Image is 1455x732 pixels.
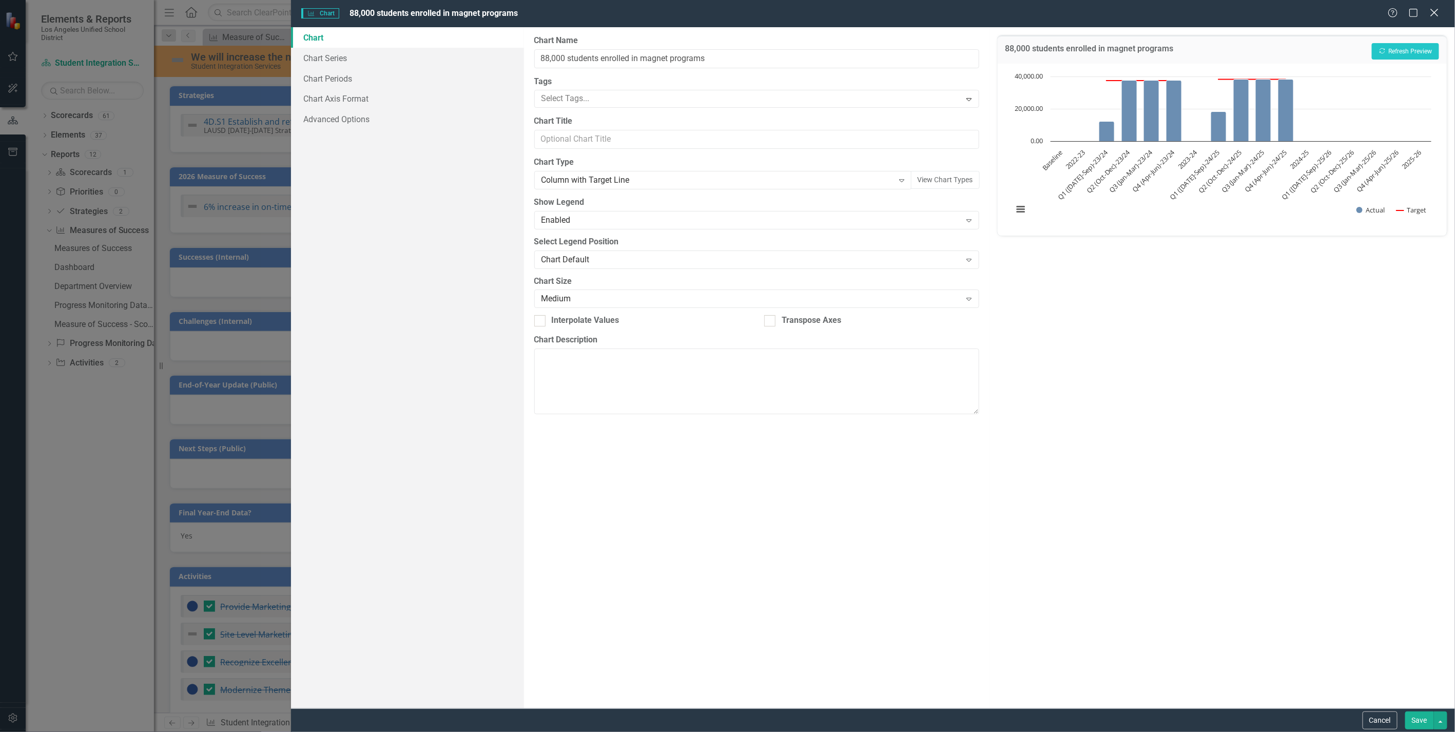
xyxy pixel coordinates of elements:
[1013,202,1027,217] button: View chart menu, Chart
[1255,79,1271,141] path: Q3 (Jan-Mar)-24/25, 38,257. Actual.
[1168,148,1221,202] text: Q1 ([DATE]-Sep)-24/25
[1331,148,1378,195] text: Q3 (Jan-Mar)-25/26
[534,157,979,168] label: Chart Type
[1278,79,1293,141] path: Q4 (Apr-Jun)-24/25, 38,257. Actual.
[1108,147,1155,195] text: Q3 (Jan-Mar)-23/24
[541,254,961,265] div: Chart Default
[291,48,524,68] a: Chart Series
[1031,136,1043,145] text: 0.00
[1356,206,1385,215] button: Show Actual
[1396,206,1427,215] button: Show Target
[1233,79,1249,141] path: Q2 (Oct-Dec)-24/25, 38,257. Actual.
[1176,147,1199,171] text: 2023-24
[782,315,841,326] div: Transpose Axes
[1400,148,1423,171] text: 2025-26
[534,334,979,346] label: Chart Description
[1131,147,1177,194] text: Q4 (Apr-Jun)-23/24
[1407,205,1426,215] text: Target
[1219,148,1266,195] text: Q3 (Jan-Mar)-24/25
[1405,711,1434,729] button: Save
[911,171,980,189] button: View Chart Types
[1084,147,1132,195] text: Q2 (Oct-Dec)-23/24
[534,115,979,127] label: Chart Title
[1099,121,1114,141] path: Q1 (Jul-Sep)-23/24, 12,090. Actual.
[534,76,979,88] label: Tags
[541,214,961,226] div: Enabled
[552,315,619,326] div: Interpolate Values
[1366,205,1385,215] text: Actual
[1166,80,1181,141] path: Q4 (Apr-Jun)-23/24, 37,598. Actual.
[1121,80,1137,141] path: Q2 (Oct-Dec)-23/24, 37,598. Actual.
[534,197,979,208] label: Show Legend
[534,35,979,47] label: Chart Name
[1197,148,1244,195] text: Q2 (Oct-Dec)-24/25
[1279,148,1333,202] text: Q1 ([DATE]-Sep)-25/26
[1372,43,1439,60] button: Refresh Preview
[541,293,961,305] div: Medium
[1143,80,1159,141] path: Q3 (Jan-Mar)-23/24, 37,598. Actual.
[534,276,979,287] label: Chart Size
[1008,71,1437,225] div: Chart. Highcharts interactive chart.
[350,8,518,18] span: 88,000 students enrolled in magnet programs
[1062,76,1421,142] g: Actual, series 1 of 2. Bar series with 17 bars.
[1064,148,1087,171] text: 2022-23
[534,130,979,149] input: Optional Chart Title
[1015,104,1043,113] text: 20,000.00
[1363,711,1398,729] button: Cancel
[1243,148,1289,194] text: Q4 (Apr-Jun)-24/25
[1211,111,1226,141] path: Q1 (Jul-Sep)-24/25, 18,266. Actual.
[1288,148,1311,171] text: 2024-25
[1056,147,1110,201] text: Q1 ([DATE]-Sep)-23/24
[1040,148,1064,172] text: Baseline
[291,109,524,129] a: Advanced Options
[291,27,524,48] a: Chart
[1008,71,1437,225] svg: Interactive chart
[291,68,524,89] a: Chart Periods
[541,175,894,186] div: Column with Target Line
[1015,71,1043,81] text: 40,000.00
[1354,148,1401,194] text: Q4 (Apr-Jun)-25/26
[1309,148,1356,195] text: Q2 (Oct-Dec)-25/26
[301,8,339,18] span: Chart
[534,236,979,248] label: Select Legend Position
[291,88,524,109] a: Chart Axis Format
[1005,44,1174,56] h3: 88,000 students enrolled in magnet programs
